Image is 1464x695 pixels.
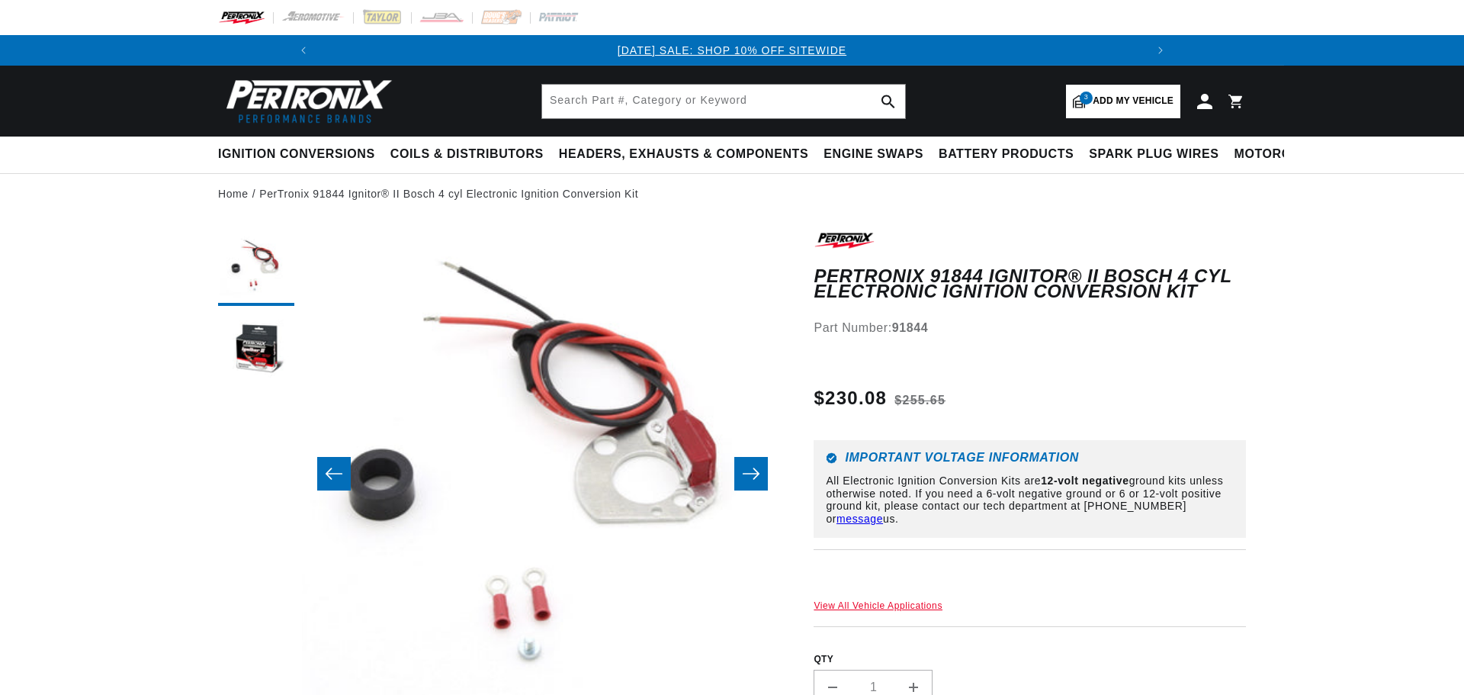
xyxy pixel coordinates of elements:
[218,185,249,202] a: Home
[814,653,1246,666] label: QTY
[814,385,887,412] span: $230.08
[218,230,294,306] button: Load image 1 in gallery view
[180,35,1284,66] slideshow-component: Translation missing: en.sections.announcements.announcement_bar
[814,600,942,611] a: View All Vehicle Applications
[814,318,1246,338] div: Part Number:
[259,185,638,202] a: PerTronix 91844 Ignitor® II Bosch 4 cyl Electronic Ignition Conversion Kit
[1234,146,1325,162] span: Motorcycle
[218,185,1246,202] nav: breadcrumbs
[816,137,931,172] summary: Engine Swaps
[826,452,1234,464] h6: Important Voltage Information
[1089,146,1218,162] span: Spark Plug Wires
[1145,35,1176,66] button: Translation missing: en.sections.announcements.next_announcement
[894,391,945,410] s: $255.65
[1093,94,1173,108] span: Add my vehicle
[1066,85,1180,118] a: 3Add my vehicle
[823,146,923,162] span: Engine Swaps
[551,137,816,172] summary: Headers, Exhausts & Components
[218,314,294,390] button: Load image 2 in gallery view
[1227,137,1333,172] summary: Motorcycle
[319,42,1146,59] div: Announcement
[618,44,846,56] a: [DATE] SALE: SHOP 10% OFF SITEWIDE
[559,146,808,162] span: Headers, Exhausts & Components
[319,42,1146,59] div: 1 of 3
[383,137,551,172] summary: Coils & Distributors
[814,269,1246,300] h1: PerTronix 91844 Ignitor® II Bosch 4 cyl Electronic Ignition Conversion Kit
[218,146,375,162] span: Ignition Conversions
[1080,92,1093,105] span: 3
[826,475,1234,526] p: All Electronic Ignition Conversion Kits are ground kits unless otherwise noted. If you need a 6-v...
[1041,475,1128,487] strong: 12-volt negative
[218,75,393,127] img: Pertronix
[1081,137,1226,172] summary: Spark Plug Wires
[931,137,1081,172] summary: Battery Products
[218,137,383,172] summary: Ignition Conversions
[734,457,768,491] button: Slide right
[317,457,351,491] button: Slide left
[542,85,905,118] input: Search Part #, Category or Keyword
[390,146,544,162] span: Coils & Distributors
[892,321,929,334] strong: 91844
[872,85,905,118] button: Search Part #, Category or Keyword
[288,35,319,66] button: Translation missing: en.sections.announcements.previous_announcement
[939,146,1074,162] span: Battery Products
[836,513,883,525] a: message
